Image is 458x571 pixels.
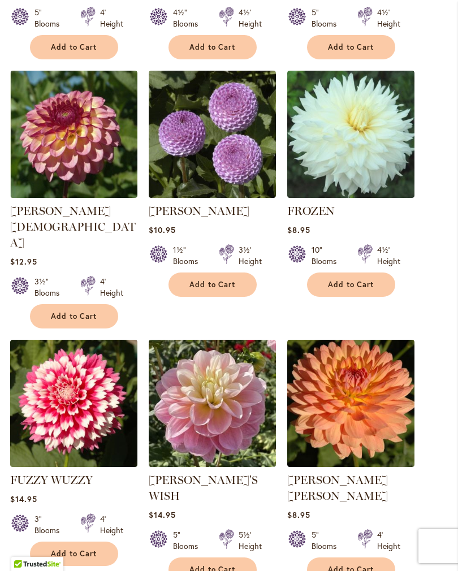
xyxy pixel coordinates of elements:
div: 5½' Height [239,529,262,552]
a: Foxy Lady [10,189,137,200]
button: Add to Cart [30,542,118,566]
a: [PERSON_NAME][DEMOGRAPHIC_DATA] [10,204,136,249]
span: Add to Cart [51,312,97,321]
div: 1½" Blooms [173,244,205,267]
a: GABRIELLE MARIE [287,458,414,469]
button: Add to Cart [30,35,118,59]
div: 3½' Height [239,244,262,267]
span: Add to Cart [189,280,236,289]
img: FRANK HOLMES [149,71,276,198]
div: 4½' Height [239,7,262,29]
div: 4' Height [100,7,123,29]
a: [PERSON_NAME]'S WISH [149,473,258,503]
a: FRANK HOLMES [149,189,276,200]
span: Add to Cart [328,42,374,52]
a: FUZZY WUZZY [10,458,137,469]
div: 5" Blooms [34,7,67,29]
span: $10.95 [149,224,176,235]
span: Add to Cart [328,280,374,289]
button: Add to Cart [30,304,118,328]
a: [PERSON_NAME] [PERSON_NAME] [287,473,388,503]
span: $8.95 [287,509,310,520]
div: 10" Blooms [312,244,344,267]
button: Add to Cart [307,35,395,59]
div: 3½" Blooms [34,276,67,299]
span: $14.95 [10,494,37,504]
span: Add to Cart [189,42,236,52]
div: 4½' Height [377,244,400,267]
a: FUZZY WUZZY [10,473,93,487]
img: Foxy Lady [10,71,137,198]
div: 4½" Blooms [173,7,205,29]
button: Add to Cart [168,35,257,59]
span: $8.95 [287,224,310,235]
iframe: Launch Accessibility Center [8,531,40,563]
img: Frozen [287,71,414,198]
button: Add to Cart [168,272,257,297]
span: $12.95 [10,256,37,267]
div: 4½' Height [377,7,400,29]
div: 5" Blooms [312,529,344,552]
span: Add to Cart [51,549,97,559]
div: 5" Blooms [173,529,205,552]
div: 4' Height [100,276,123,299]
img: Gabbie's Wish [149,340,276,467]
img: FUZZY WUZZY [10,340,137,467]
img: GABRIELLE MARIE [287,340,414,467]
a: [PERSON_NAME] [149,204,249,218]
div: 5" Blooms [312,7,344,29]
div: 4' Height [100,513,123,536]
span: Add to Cart [51,42,97,52]
a: FROZEN [287,204,335,218]
a: Gabbie's Wish [149,458,276,469]
div: 4' Height [377,529,400,552]
span: $14.95 [149,509,176,520]
button: Add to Cart [307,272,395,297]
a: Frozen [287,189,414,200]
div: 3" Blooms [34,513,67,536]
